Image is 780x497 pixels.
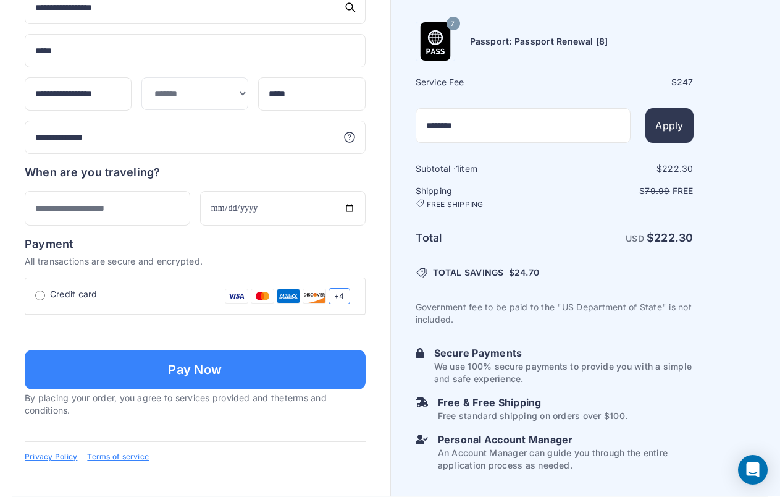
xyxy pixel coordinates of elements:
span: Free [673,185,694,196]
span: 7 [451,16,455,32]
h6: Total [416,229,553,247]
h6: Payment [25,236,366,253]
span: 1 [456,163,459,174]
button: Pay Now [25,350,366,389]
h6: Passport: Passport Renewal [8] [470,35,608,48]
h6: Subtotal · item [416,163,553,175]
p: All transactions are secure and encrypted. [25,255,366,268]
span: FREE SHIPPING [427,200,484,210]
p: By placing your order, you agree to services provided and the . [25,392,366,417]
h6: Free & Free Shipping [438,395,627,410]
p: Government fee to be paid to the "US Department of State" is not included. [416,301,694,326]
h6: Secure Payments [434,346,694,360]
img: Discover [303,288,326,304]
span: 79.99 [645,185,669,196]
svg: More information [343,131,356,143]
strong: $ [647,231,694,244]
span: 24.70 [514,267,539,278]
img: Product Name [416,22,455,61]
span: +4 [329,288,350,304]
p: We use 100% secure payments to provide you with a simple and safe experience. [434,360,694,385]
img: Mastercard [251,288,274,304]
h6: Shipping [416,185,553,210]
span: 222.30 [662,163,693,174]
span: TOTAL SAVINGS [433,266,504,279]
span: $ [509,266,539,279]
h6: Service Fee [416,76,553,88]
img: Amex [277,288,300,304]
span: 247 [677,77,694,87]
h6: Personal Account Manager [438,432,694,447]
p: An Account Manager can guide you through the entire application process as needed. [438,447,694,472]
p: $ [556,185,694,197]
div: Open Intercom Messenger [738,455,768,485]
span: USD [626,233,644,244]
img: Visa Card [225,288,248,304]
div: $ [556,76,694,88]
span: Credit card [50,288,98,300]
div: $ [556,163,694,175]
p: Free standard shipping on orders over $100. [438,410,627,422]
a: Terms of service [87,452,149,462]
a: Privacy Policy [25,452,77,462]
span: 222.30 [654,231,693,244]
h6: When are you traveling? [25,164,161,181]
button: Apply [645,108,693,143]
